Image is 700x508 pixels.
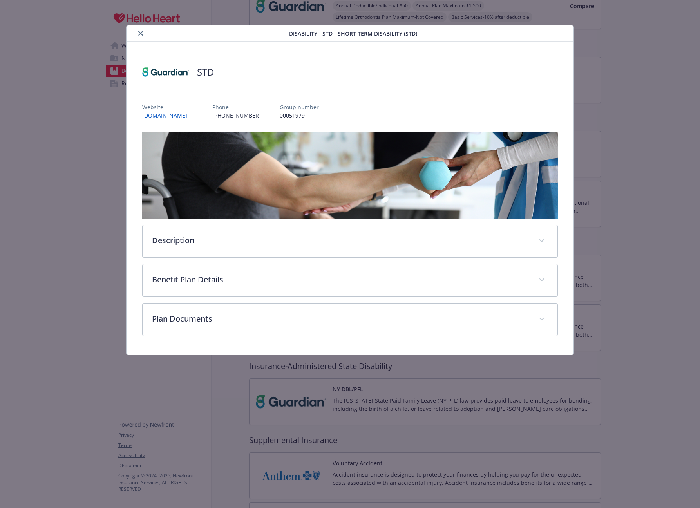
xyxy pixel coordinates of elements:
[142,103,194,111] p: Website
[143,264,558,296] div: Benefit Plan Details
[152,274,530,286] p: Benefit Plan Details
[197,65,214,79] h2: STD
[142,60,189,84] img: Guardian
[289,29,417,38] span: Disability - STD - Short Term Disability (STD)
[143,225,558,257] div: Description
[280,103,319,111] p: Group number
[152,235,530,246] p: Description
[142,132,558,219] img: banner
[142,112,194,119] a: [DOMAIN_NAME]
[143,304,558,336] div: Plan Documents
[280,111,319,119] p: 00051979
[70,25,630,355] div: details for plan Disability - STD - Short Term Disability (STD)
[152,313,530,325] p: Plan Documents
[212,111,261,119] p: [PHONE_NUMBER]
[136,29,145,38] button: close
[212,103,261,111] p: Phone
